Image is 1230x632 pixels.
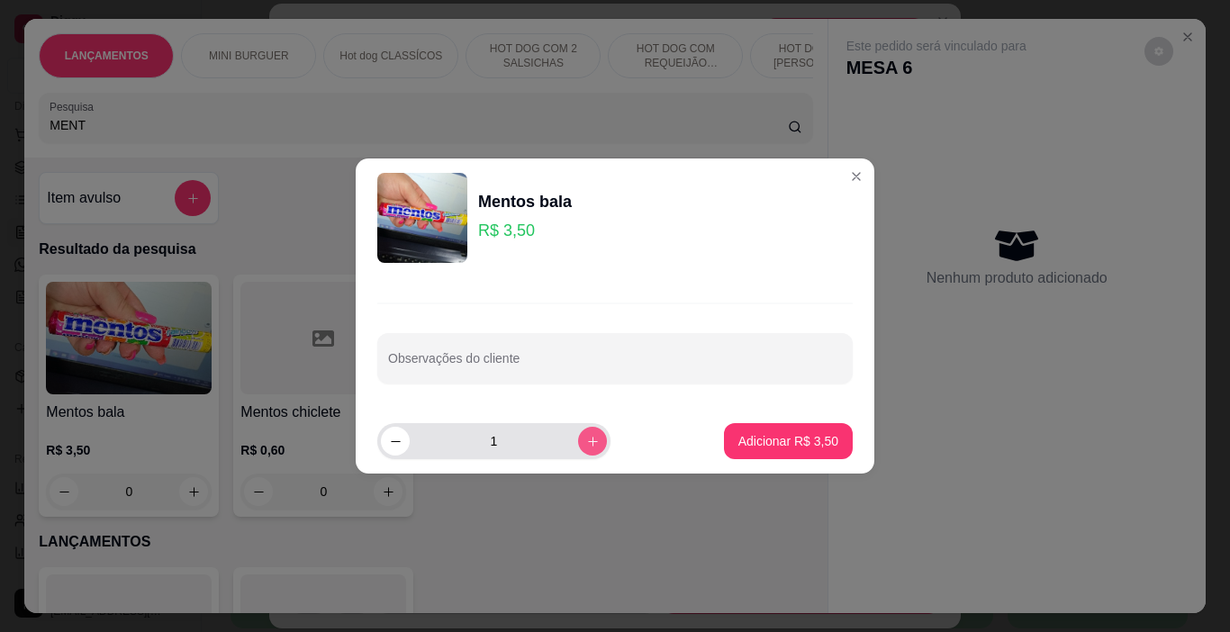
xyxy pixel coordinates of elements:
button: Adicionar R$ 3,50 [724,423,853,459]
button: Close [842,162,871,191]
button: decrease-product-quantity [381,427,410,456]
input: Observações do cliente [388,357,842,375]
button: increase-product-quantity [578,427,607,456]
div: Mentos bala [478,189,572,214]
p: R$ 3,50 [478,218,572,243]
p: Adicionar R$ 3,50 [738,432,838,450]
img: product-image [377,173,467,263]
